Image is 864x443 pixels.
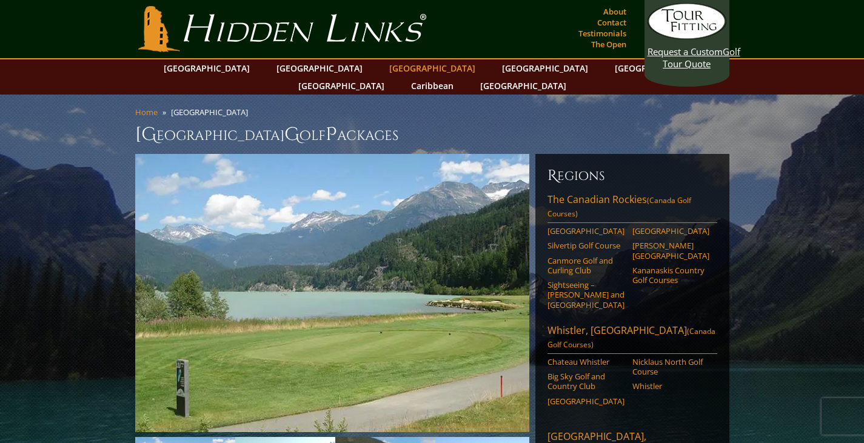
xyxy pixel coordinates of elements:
li: [GEOGRAPHIC_DATA] [171,107,253,118]
a: Home [135,107,158,118]
a: Testimonials [575,25,629,42]
span: Request a Custom [648,45,723,58]
a: Silvertip Golf Course [548,241,625,250]
a: [GEOGRAPHIC_DATA] [270,59,369,77]
h1: [GEOGRAPHIC_DATA] olf ackages [135,122,729,147]
a: Caribbean [405,77,460,95]
span: (Canada Golf Courses) [548,195,691,219]
a: [GEOGRAPHIC_DATA] [383,59,481,77]
a: [GEOGRAPHIC_DATA] [292,77,390,95]
a: Contact [594,14,629,31]
a: Chateau Whistler [548,357,625,367]
a: Whistler [632,381,709,391]
a: The Open [588,36,629,53]
a: [GEOGRAPHIC_DATA] [609,59,707,77]
a: Big Sky Golf and Country Club [548,371,625,391]
a: Nicklaus North Golf Course [632,357,709,377]
span: G [284,122,300,147]
a: The Canadian Rockies(Canada Golf Courses) [548,193,717,223]
a: Sightseeing – [PERSON_NAME] and [GEOGRAPHIC_DATA] [548,280,625,310]
a: [GEOGRAPHIC_DATA] [548,396,625,406]
a: Whistler, [GEOGRAPHIC_DATA](Canada Golf Courses) [548,324,717,354]
a: [GEOGRAPHIC_DATA] [474,77,572,95]
a: About [600,3,629,20]
span: (Canada Golf Courses) [548,326,715,350]
span: P [326,122,337,147]
a: [GEOGRAPHIC_DATA] [632,226,709,236]
a: [GEOGRAPHIC_DATA] [158,59,256,77]
a: Canmore Golf and Curling Club [548,256,625,276]
a: [GEOGRAPHIC_DATA] [496,59,594,77]
h6: Regions [548,166,717,185]
a: Kananaskis Country Golf Courses [632,265,709,285]
a: [GEOGRAPHIC_DATA] [548,226,625,236]
a: [PERSON_NAME][GEOGRAPHIC_DATA] [632,241,709,261]
a: Request a CustomGolf Tour Quote [648,3,726,70]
